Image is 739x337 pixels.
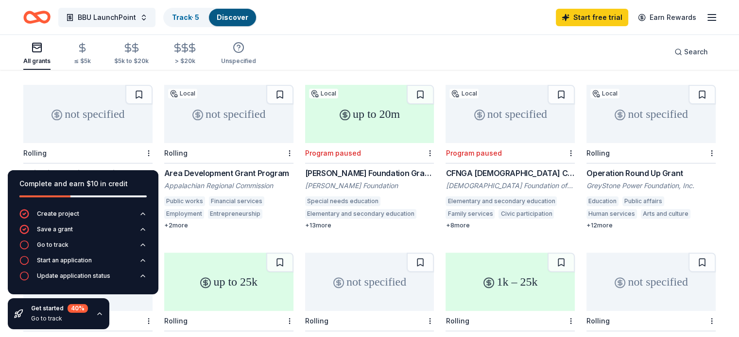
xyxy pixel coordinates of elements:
[168,89,197,98] div: Local
[556,9,628,26] a: Start free trial
[164,181,293,191] div: Appalachian Regional Commission
[586,167,716,179] div: Operation Round Up Grant
[305,209,416,219] div: Elementary and secondary education
[305,149,361,157] div: Program paused
[19,209,147,225] button: Create project
[23,6,51,29] a: Home
[586,222,716,229] div: + 12 more
[164,317,188,325] div: Rolling
[498,209,554,219] div: Civic participation
[446,196,557,206] div: Elementary and secondary education
[19,271,147,287] button: Update application status
[209,196,264,206] div: Financial services
[586,196,619,206] div: Education
[23,85,153,143] div: not specified
[446,253,575,311] div: 1k – 25k
[37,210,79,218] div: Create project
[37,225,73,233] div: Save a grant
[19,178,147,190] div: Complete and earn $10 in credit
[114,57,149,65] div: $5k to $20k
[172,13,199,21] a: Track· 5
[446,209,495,219] div: Family services
[37,272,110,280] div: Update application status
[19,240,147,256] button: Go to track
[114,38,149,70] button: $5k to $20k
[446,222,575,229] div: + 8 more
[68,304,88,313] div: 40 %
[446,317,469,325] div: Rolling
[164,196,205,206] div: Public works
[23,85,153,229] a: not specifiedRollingQuikTrip Donations: At-Risk Youth and Early Childhood EducationQuikTripChild ...
[586,149,610,157] div: Rolling
[164,85,293,143] div: not specified
[164,253,293,311] div: up to 25k
[586,85,716,229] a: not specifiedLocalRollingOperation Round Up GrantGreyStone Power Foundation, Inc.EducationPublic ...
[23,38,51,70] button: All grants
[305,222,434,229] div: + 13 more
[446,85,575,143] div: not specified
[305,253,434,311] div: not specified
[23,149,47,157] div: Rolling
[586,209,637,219] div: Human services
[305,85,434,143] div: up to 20m
[217,13,248,21] a: Discover
[586,317,610,325] div: Rolling
[305,196,380,206] div: Special needs education
[74,57,91,65] div: ≤ $5k
[74,38,91,70] button: ≤ $5k
[208,209,262,219] div: Entrepreneurship
[19,225,147,240] button: Save a grant
[446,85,575,229] a: not specifiedLocalProgram pausedCFNGA [DEMOGRAPHIC_DATA] Community Grants[DEMOGRAPHIC_DATA] Found...
[446,167,575,179] div: CFNGA [DEMOGRAPHIC_DATA] Community Grants
[172,38,198,70] button: > $20k
[641,209,690,219] div: Arts and culture
[23,57,51,65] div: All grants
[622,196,664,206] div: Public affairs
[684,46,708,58] span: Search
[164,222,293,229] div: + 2 more
[667,42,716,62] button: Search
[19,256,147,271] button: Start an application
[58,8,155,27] button: BBU LaunchPoint
[164,209,204,219] div: Employment
[31,304,88,313] div: Get started
[31,315,88,322] div: Go to track
[309,89,338,98] div: Local
[586,85,716,143] div: not specified
[164,167,293,179] div: Area Development Grant Program
[446,181,575,191] div: [DEMOGRAPHIC_DATA] Foundation of [GEOGRAPHIC_DATA][US_STATE]
[446,149,501,157] div: Program paused
[37,257,92,264] div: Start an application
[164,85,293,229] a: not specifiedLocalRollingArea Development Grant ProgramAppalachian Regional CommissionPublic work...
[590,89,619,98] div: Local
[305,85,434,229] a: up to 20mLocalProgram paused[PERSON_NAME] Foundation Grants Program[PERSON_NAME] FoundationSpecia...
[221,57,256,65] div: Unspecified
[78,12,136,23] span: BBU LaunchPoint
[164,149,188,157] div: Rolling
[37,241,69,249] div: Go to track
[449,89,479,98] div: Local
[586,253,716,311] div: not specified
[305,167,434,179] div: [PERSON_NAME] Foundation Grants Program
[586,181,716,191] div: GreyStone Power Foundation, Inc.
[305,181,434,191] div: [PERSON_NAME] Foundation
[163,8,257,27] button: Track· 5Discover
[632,9,702,26] a: Earn Rewards
[305,317,328,325] div: Rolling
[221,38,256,70] button: Unspecified
[172,57,198,65] div: > $20k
